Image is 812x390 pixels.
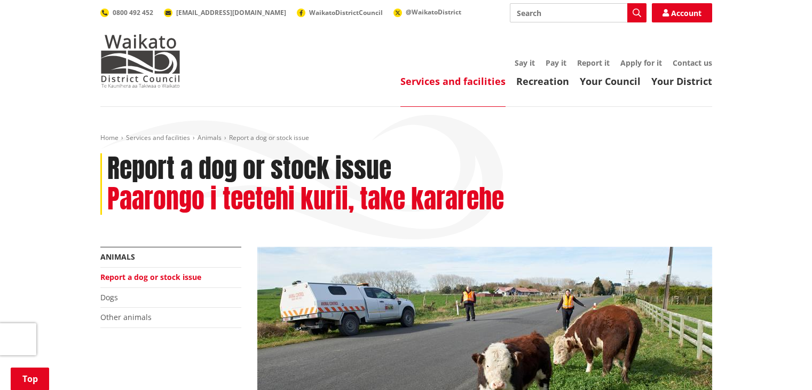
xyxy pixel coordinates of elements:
span: @WaikatoDistrict [406,7,461,17]
a: Report a dog or stock issue [100,272,201,282]
a: Dogs [100,292,118,302]
a: Your Council [580,75,641,88]
h2: Paarongo i teetehi kurii, take kararehe [107,184,504,215]
a: Home [100,133,119,142]
img: Waikato District Council - Te Kaunihera aa Takiwaa o Waikato [100,34,180,88]
span: 0800 492 452 [113,8,153,17]
a: Animals [198,133,222,142]
nav: breadcrumb [100,134,712,143]
a: Services and facilities [126,133,190,142]
span: [EMAIL_ADDRESS][DOMAIN_NAME] [176,8,286,17]
a: Services and facilities [400,75,506,88]
a: Pay it [546,58,566,68]
span: WaikatoDistrictCouncil [309,8,383,17]
h1: Report a dog or stock issue [107,153,391,184]
a: Account [652,3,712,22]
a: WaikatoDistrictCouncil [297,8,383,17]
a: [EMAIL_ADDRESS][DOMAIN_NAME] [164,8,286,17]
a: Contact us [673,58,712,68]
a: Recreation [516,75,569,88]
a: 0800 492 452 [100,8,153,17]
a: Your District [651,75,712,88]
a: @WaikatoDistrict [393,7,461,17]
a: Top [11,368,49,390]
a: Say it [515,58,535,68]
input: Search input [510,3,647,22]
a: Other animals [100,312,152,322]
a: Animals [100,252,135,262]
a: Apply for it [620,58,662,68]
a: Report it [577,58,610,68]
span: Report a dog or stock issue [229,133,309,142]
